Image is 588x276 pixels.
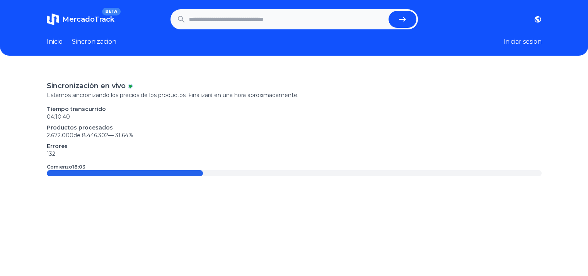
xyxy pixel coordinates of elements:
p: Sincronización en vivo [47,80,126,91]
a: MercadoTrackBETA [47,13,114,26]
p: Errores [47,142,542,150]
button: Iniciar sesion [503,37,542,46]
p: Comienzo [47,164,85,170]
span: BETA [102,8,120,15]
time: 18:03 [72,164,85,170]
p: Productos procesados [47,124,542,131]
a: Sincronizacion [72,37,116,46]
p: Tiempo transcurrido [47,105,542,113]
p: 2.672.000 de 8.446.302 — [47,131,542,139]
a: Inicio [47,37,63,46]
time: 04:10:40 [47,113,70,120]
span: MercadoTrack [62,15,114,24]
p: 132 [47,150,542,158]
p: Estamos sincronizando los precios de los productos. Finalizará en una hora aproximadamente. [47,91,542,99]
span: 31.64 % [115,132,133,139]
img: MercadoTrack [47,13,59,26]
